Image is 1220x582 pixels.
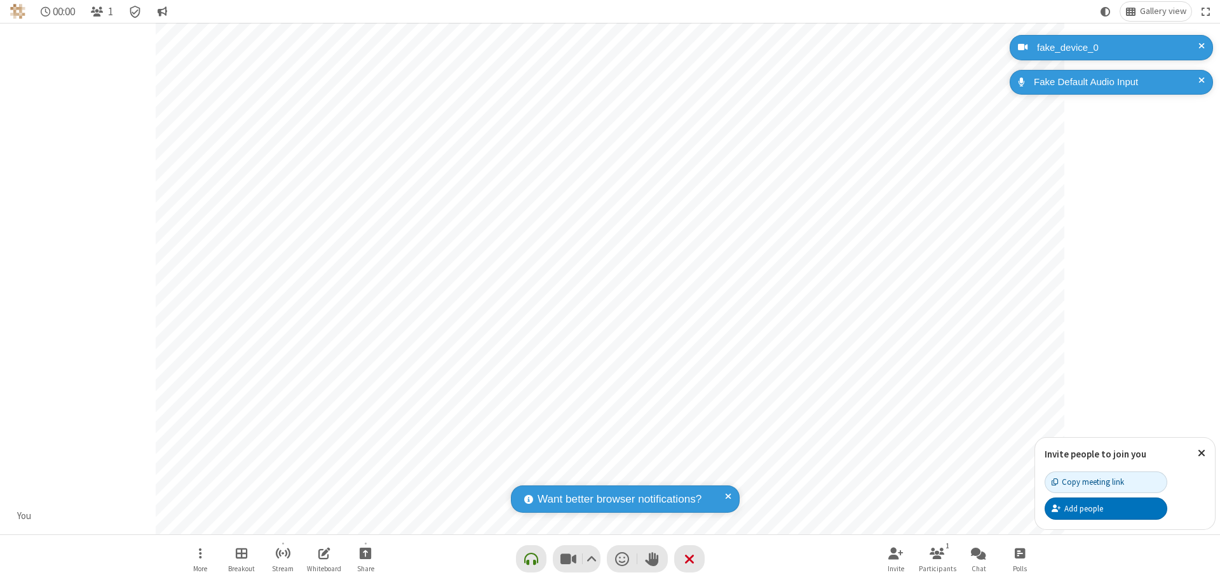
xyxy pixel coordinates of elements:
[918,541,956,577] button: Open participant list
[305,541,343,577] button: Open shared whiteboard
[1140,6,1186,17] span: Gallery view
[1033,41,1203,55] div: fake_device_0
[1013,565,1027,572] span: Polls
[123,2,147,21] div: Meeting details Encryption enabled
[357,565,374,572] span: Share
[888,565,904,572] span: Invite
[152,2,172,21] button: Conversation
[228,565,255,572] span: Breakout
[181,541,219,577] button: Open menu
[36,2,81,21] div: Timer
[553,545,600,572] button: Stop video (⌘+Shift+V)
[1188,438,1215,469] button: Close popover
[959,541,998,577] button: Open chat
[972,565,986,572] span: Chat
[1095,2,1116,21] button: Using system theme
[1196,2,1216,21] button: Fullscreen
[919,565,956,572] span: Participants
[607,545,637,572] button: Send a reaction
[583,545,600,572] button: Video setting
[1052,476,1124,488] div: Copy meeting link
[53,6,75,18] span: 00:00
[193,565,207,572] span: More
[1120,2,1191,21] button: Change layout
[85,2,118,21] button: Open participant list
[272,565,294,572] span: Stream
[942,540,953,552] div: 1
[877,541,915,577] button: Invite participants (⌘+Shift+I)
[222,541,261,577] button: Manage Breakout Rooms
[307,565,341,572] span: Whiteboard
[1001,541,1039,577] button: Open poll
[264,541,302,577] button: Start streaming
[538,491,701,508] span: Want better browser notifications?
[108,6,113,18] span: 1
[1045,497,1167,519] button: Add people
[1045,448,1146,460] label: Invite people to join you
[10,4,25,19] img: QA Selenium DO NOT DELETE OR CHANGE
[516,545,546,572] button: Connect your audio
[674,545,705,572] button: End or leave meeting
[637,545,668,572] button: Raise hand
[13,509,36,524] div: You
[1045,471,1167,493] button: Copy meeting link
[346,541,384,577] button: Start sharing
[1029,75,1203,90] div: Fake Default Audio Input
